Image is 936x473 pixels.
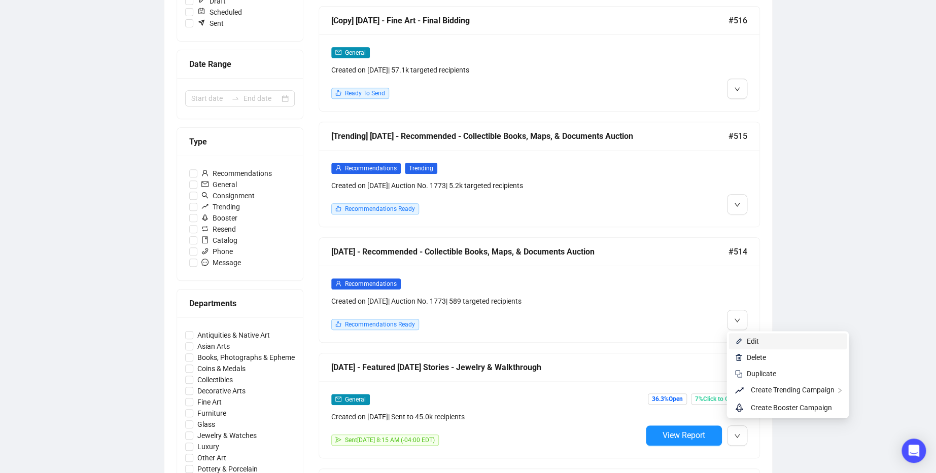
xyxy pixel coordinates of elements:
[751,404,832,412] span: Create Booster Campaign
[189,135,291,148] div: Type
[197,168,276,179] span: Recommendations
[201,180,209,188] span: mail
[335,90,341,96] span: like
[319,353,760,458] a: [DATE] - Featured [DATE] Stories - Jewelry & Walkthrough#513mailGeneralCreated on [DATE]| Sent to...
[193,7,246,18] span: Scheduled
[201,169,209,176] span: user
[193,408,230,419] span: Furniture
[197,235,241,246] span: Catalog
[345,280,397,287] span: Recommendations
[691,393,743,405] span: 7% Click to Open
[197,190,259,201] span: Consignment
[319,122,760,227] a: [Trending] [DATE] - Recommended - Collectible Books, Maps, & Documents Auction#515userRecommendat...
[201,203,209,210] span: rise
[244,93,280,104] input: End date
[734,433,740,439] span: down
[231,94,239,102] span: to
[331,130,729,142] div: [Trending] [DATE] - Recommended - Collectible Books, Maps, & Documents Auction
[193,352,305,363] span: Books, Photographs & Ephemera
[747,353,766,361] span: Delete
[331,180,642,191] div: Created on [DATE] | Auction No. 1773 | 5.2k targeted recipients
[331,64,642,76] div: Created on [DATE] | 57.1k targeted recipients
[193,341,234,352] span: Asian Arts
[345,90,385,97] span: Ready To Send
[319,6,760,112] a: [Copy] [DATE] - Fine Art - Final Bidding#516mailGeneralCreated on [DATE]| 57.1k targeted recipien...
[335,49,341,55] span: mail
[751,386,835,394] span: Create Trending Campaign
[201,225,209,232] span: retweet
[331,296,642,307] div: Created on [DATE] | Auction No. 1773 | 589 targeted recipients
[345,205,415,212] span: Recommendations Ready
[197,212,241,224] span: Booster
[735,402,747,414] span: rocket
[335,205,341,211] span: like
[646,425,722,446] button: View Report
[335,321,341,327] span: like
[335,165,341,171] span: user
[201,259,209,266] span: message
[231,94,239,102] span: swap-right
[335,436,341,443] span: send
[331,245,729,258] div: [DATE] - Recommended - Collectible Books, Maps, & Documents Auction
[201,192,209,199] span: search
[747,370,776,378] span: Duplicate
[319,237,760,343] a: [DATE] - Recommended - Collectible Books, Maps, & Documents Auction#514userRecommendationsCreated...
[345,436,435,444] span: Sent [DATE] 8:15 AM (-04:00 EDT)
[345,165,397,172] span: Recommendations
[331,411,642,422] div: Created on [DATE] | Sent to 45.0k recipients
[345,396,366,403] span: General
[735,353,743,361] img: svg+xml;base64,PHN2ZyB4bWxucz0iaHR0cDovL3d3dy53My5vcmcvMjAwMC9zdmciIHhtbG5zOnhsaW5rPSJodHRwOi8vd3...
[193,18,228,29] span: Sent
[197,246,237,257] span: Phone
[197,257,245,268] span: Message
[191,93,227,104] input: Start date
[201,247,209,254] span: phone
[193,330,274,341] span: Antiquities & Native Art
[735,370,743,378] img: svg+xml;base64,PHN2ZyB4bWxucz0iaHR0cDovL3d3dy53My5vcmcvMjAwMC9zdmciIHdpZHRoPSIyNCIgaGVpZ2h0PSIyNC...
[837,387,843,393] span: right
[331,14,729,27] div: [Copy] [DATE] - Fine Art - Final Bidding
[734,317,740,323] span: down
[335,280,341,286] span: user
[735,384,747,396] span: rise
[335,396,341,402] span: mail
[345,49,366,56] span: General
[197,179,241,190] span: General
[734,86,740,92] span: down
[189,297,291,310] div: Departments
[193,363,250,374] span: Coins & Medals
[648,393,687,405] span: 36.3% Open
[201,214,209,221] span: rocket
[735,337,743,345] img: svg+xml;base64,PHN2ZyB4bWxucz0iaHR0cDovL3d3dy53My5vcmcvMjAwMC9zdmciIHhtbG5zOnhsaW5rPSJodHRwOi8vd3...
[193,385,250,396] span: Decorative Arts
[405,163,437,174] span: Trending
[201,236,209,243] span: book
[345,321,415,328] span: Recommendations Ready
[729,14,747,27] span: #516
[729,130,747,142] span: #515
[189,58,291,70] div: Date Range
[902,439,926,463] div: Open Intercom Messenger
[193,396,226,408] span: Fine Art
[663,430,705,440] span: View Report
[193,419,219,430] span: Glass
[193,441,223,452] span: Luxury
[193,452,230,463] span: Other Art
[729,245,747,258] span: #514
[193,430,261,441] span: Jewelry & Watches
[734,202,740,208] span: down
[747,337,759,345] span: Edit
[193,374,237,385] span: Collectibles
[197,201,244,212] span: Trending
[331,361,729,374] div: [DATE] - Featured [DATE] Stories - Jewelry & Walkthrough
[197,224,240,235] span: Resend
